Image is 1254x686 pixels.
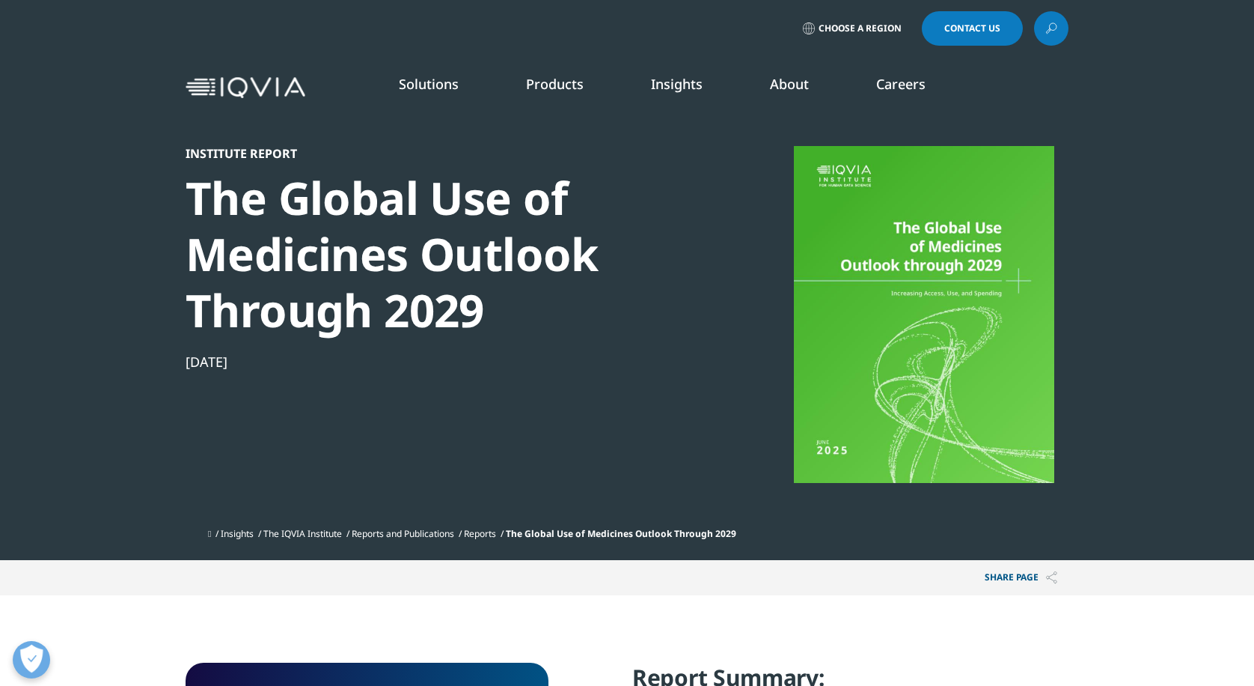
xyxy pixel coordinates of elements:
[263,527,342,540] a: The IQVIA Institute
[221,527,254,540] a: Insights
[399,75,459,93] a: Solutions
[973,560,1068,595] p: Share PAGE
[464,527,496,540] a: Reports
[311,52,1068,123] nav: Primary
[876,75,926,93] a: Careers
[13,641,50,679] button: 優先設定センターを開く
[352,527,454,540] a: Reports and Publications
[819,22,902,34] span: Choose a Region
[186,353,699,371] div: [DATE]
[922,11,1023,46] a: Contact Us
[526,75,584,93] a: Products
[651,75,703,93] a: Insights
[186,77,305,99] img: IQVIA Healthcare Information Technology and Pharma Clinical Research Company
[1046,571,1057,584] img: Share PAGE
[944,24,1000,33] span: Contact Us
[770,75,809,93] a: About
[973,560,1068,595] button: Share PAGEShare PAGE
[186,170,699,339] div: The Global Use of Medicines Outlook Through 2029
[186,146,699,161] div: Institute Report
[506,527,736,540] span: The Global Use of Medicines Outlook Through 2029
